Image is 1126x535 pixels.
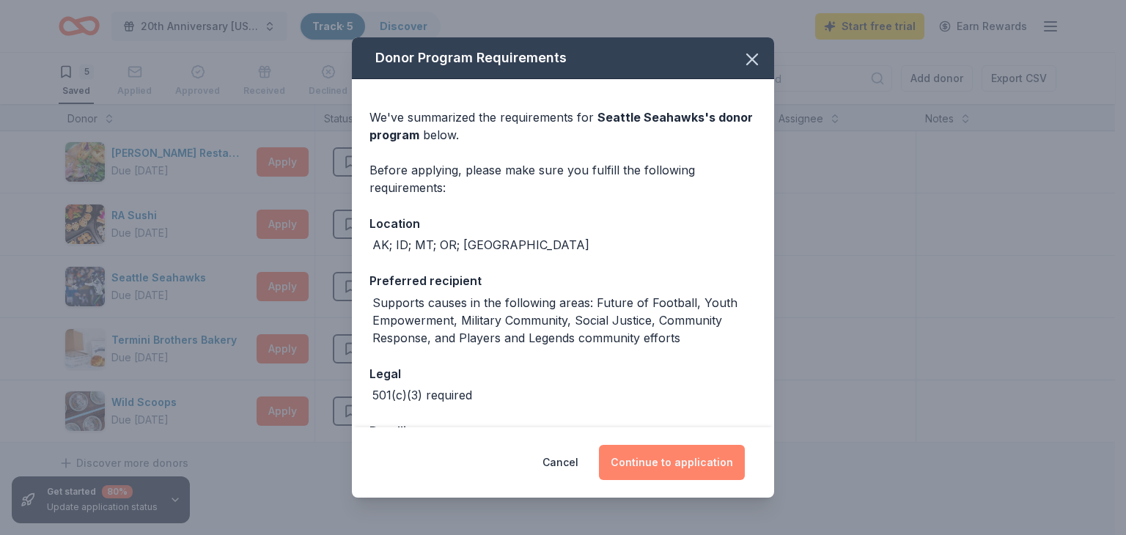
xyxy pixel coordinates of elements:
button: Cancel [542,445,578,480]
div: 501(c)(3) required [372,386,472,404]
div: Donor Program Requirements [352,37,774,79]
div: Deadline [369,421,757,440]
div: Legal [369,364,757,383]
div: We've summarized the requirements for below. [369,108,757,144]
div: Supports causes in the following areas: Future of Football, Youth Empowerment, Military Community... [372,294,757,347]
div: Preferred recipient [369,271,757,290]
div: AK; ID; MT; OR; [GEOGRAPHIC_DATA] [372,236,589,254]
div: Before applying, please make sure you fulfill the following requirements: [369,161,757,196]
div: Location [369,214,757,233]
button: Continue to application [599,445,745,480]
